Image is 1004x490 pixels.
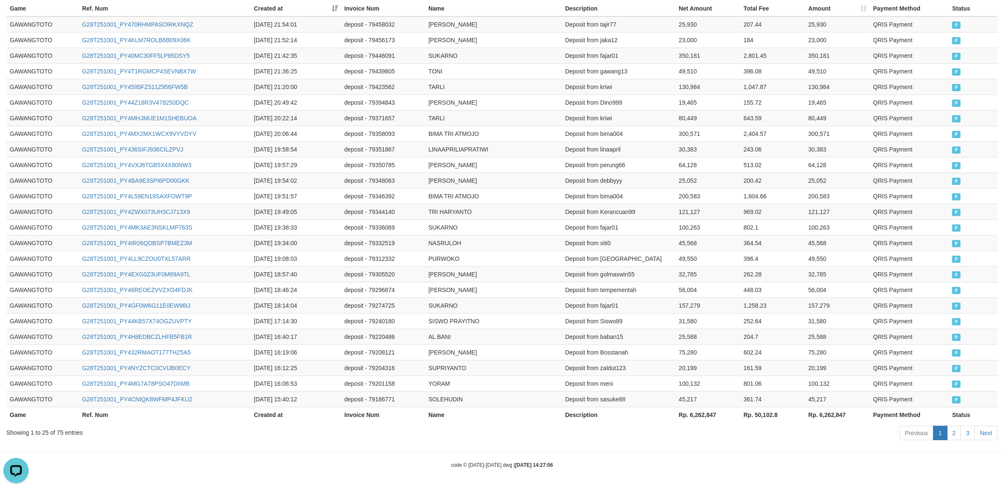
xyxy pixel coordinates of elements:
[425,126,562,141] td: BIMA TRI ATMOJO
[82,271,191,278] a: G28T251001_PY4EXG0Z3UF0M69A9TL
[341,329,425,344] td: deposit - 79220486
[740,63,805,79] td: 396.08
[250,204,341,219] td: [DATE] 19:49:05
[740,251,805,266] td: 396.4
[425,391,562,407] td: SOLEHUDIN
[740,141,805,157] td: 243.06
[870,329,949,344] td: QRIS Payment
[676,298,740,313] td: 157,279
[870,110,949,126] td: QRIS Payment
[341,16,425,32] td: deposit - 79458032
[952,303,961,310] span: PAID
[6,95,79,110] td: GAWANGTOTO
[974,426,998,440] a: Next
[82,208,190,215] a: G28T251001_PY4ZWX073UH3CJ713X9
[870,79,949,95] td: QRIS Payment
[870,48,949,63] td: QRIS Payment
[250,16,341,32] td: [DATE] 21:54:01
[341,266,425,282] td: deposit - 79305520
[676,313,740,329] td: 31,580
[740,360,805,376] td: 161.59
[961,426,975,440] a: 3
[805,48,870,63] td: 350,181
[740,204,805,219] td: 969.02
[805,32,870,48] td: 23,000
[676,376,740,391] td: 100,132
[562,235,676,251] td: Deposit from siti0
[676,1,740,16] th: Net Amount
[740,126,805,141] td: 2,404.57
[740,188,805,204] td: 1,604.66
[870,1,949,16] th: Payment Method
[870,188,949,204] td: QRIS Payment
[82,177,190,184] a: G28T251001_PY4BA9E3SPI6PD00GKK
[676,360,740,376] td: 20,199
[805,219,870,235] td: 100,263
[341,376,425,391] td: deposit - 79201158
[341,173,425,188] td: deposit - 79348063
[250,79,341,95] td: [DATE] 21:20:00
[6,63,79,79] td: GAWANGTOTO
[562,329,676,344] td: Deposit from baban15
[6,48,79,63] td: GAWANGTOTO
[250,95,341,110] td: [DATE] 20:49:42
[870,266,949,282] td: QRIS Payment
[425,298,562,313] td: SUKARNO
[562,251,676,266] td: Deposit from [GEOGRAPHIC_DATA]
[676,48,740,63] td: 350,181
[740,391,805,407] td: 361.74
[250,126,341,141] td: [DATE] 20:06:44
[425,266,562,282] td: [PERSON_NAME]
[805,79,870,95] td: 130,984
[740,79,805,95] td: 1,047.87
[82,349,191,356] a: G28T251001_PY432RMAOT177THZ5A5
[341,32,425,48] td: deposit - 79456173
[952,256,961,263] span: PAID
[250,407,341,422] th: Created at
[425,110,562,126] td: TARLI
[341,110,425,126] td: deposit - 79371657
[805,329,870,344] td: 25,588
[250,344,341,360] td: [DATE] 16:19:06
[425,344,562,360] td: [PERSON_NAME]
[676,235,740,251] td: 45,568
[6,391,79,407] td: GAWANGTOTO
[870,63,949,79] td: QRIS Payment
[82,287,193,293] a: G28T251001_PY46REOEZVVZXO4FDJK
[6,251,79,266] td: GAWANGTOTO
[899,426,933,440] a: Previous
[425,376,562,391] td: YORAM
[562,266,676,282] td: Deposit from golmaxwin55
[933,426,947,440] a: 1
[805,16,870,32] td: 25,930
[676,141,740,157] td: 30,383
[341,391,425,407] td: deposit - 79186771
[425,32,562,48] td: [PERSON_NAME]
[562,407,676,422] th: Description
[425,204,562,219] td: TRI HARYANTO
[425,360,562,376] td: SUPRIYANTO
[805,1,870,16] th: Amount: activate to sort column ascending
[676,344,740,360] td: 75,280
[425,95,562,110] td: [PERSON_NAME]
[6,157,79,173] td: GAWANGTOTO
[676,79,740,95] td: 130,984
[952,131,961,138] span: PAID
[6,329,79,344] td: GAWANGTOTO
[952,318,961,325] span: PAID
[952,271,961,279] span: PAID
[740,298,805,313] td: 1,258.23
[341,157,425,173] td: deposit - 79350785
[425,235,562,251] td: NASRULOH
[250,32,341,48] td: [DATE] 21:52:14
[562,63,676,79] td: Deposit from gawang13
[562,126,676,141] td: Deposit from bima004
[870,32,949,48] td: QRIS Payment
[341,1,425,16] th: Invoice Num
[6,344,79,360] td: GAWANGTOTO
[425,63,562,79] td: TONI
[740,344,805,360] td: 602.24
[805,235,870,251] td: 45,568
[250,188,341,204] td: [DATE] 19:51:57
[952,349,961,357] span: PAID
